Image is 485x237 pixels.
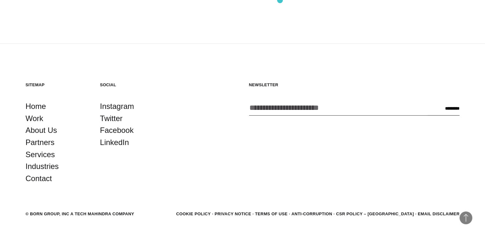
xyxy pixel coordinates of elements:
[459,211,472,224] button: Back to Top
[291,211,332,216] a: Anti-Corruption
[100,136,129,149] a: LinkedIn
[26,149,55,161] a: Services
[26,82,87,88] h5: Sitemap
[26,112,43,125] a: Work
[255,211,288,216] a: Terms of Use
[26,124,57,136] a: About Us
[26,160,59,172] a: Industries
[249,82,460,88] h5: Newsletter
[100,100,134,112] a: Instagram
[26,211,134,217] div: © BORN GROUP, INC A Tech Mahindra Company
[336,211,414,216] a: CSR POLICY – [GEOGRAPHIC_DATA]
[26,136,55,149] a: Partners
[100,112,123,125] a: Twitter
[176,211,210,216] a: Cookie Policy
[100,82,162,88] h5: Social
[26,172,52,185] a: Contact
[26,100,46,112] a: Home
[100,124,134,136] a: Facebook
[215,211,251,216] a: Privacy Notice
[418,211,459,216] a: Email Disclaimer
